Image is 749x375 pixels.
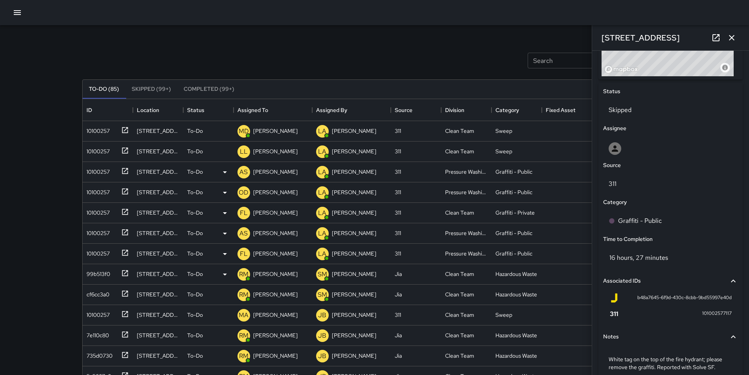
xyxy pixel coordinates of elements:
div: 10100257 [83,185,110,196]
div: Fixed Asset [542,99,592,121]
div: Clean Team [445,209,474,217]
div: Jia [395,290,402,298]
div: Clean Team [445,331,474,339]
div: Assigned By [312,99,391,121]
div: 311 [395,209,401,217]
div: Location [133,99,183,121]
p: RM [239,331,248,340]
p: LA [318,127,326,136]
p: To-Do [187,250,203,257]
div: 10100257 [83,226,110,237]
div: Clean Team [445,290,474,298]
p: LA [318,229,326,238]
div: Hazardous Waste [495,290,537,298]
div: 34 Page Street [137,127,179,135]
div: 311 [395,311,401,319]
p: [PERSON_NAME] [253,311,298,319]
p: To-Do [187,270,203,278]
div: Graffiti - Public [495,229,532,237]
div: 540 Van Ness Avenue [137,311,179,319]
p: FL [240,249,248,259]
p: MD [239,127,249,136]
div: Clean Team [445,311,474,319]
div: Hazardous Waste [495,352,537,360]
p: LA [318,147,326,156]
div: 50 9th Street [137,352,179,360]
div: Sweep [495,311,512,319]
button: Completed (99+) [177,80,241,99]
div: Clean Team [445,147,474,155]
div: Graffiti - Public [495,168,532,176]
p: LA [318,167,326,177]
div: 7e110c80 [83,328,109,339]
p: To-Do [187,229,203,237]
p: LL [240,147,248,156]
p: [PERSON_NAME] [253,331,298,339]
p: To-Do [187,209,203,217]
div: 311 [395,229,401,237]
div: Source [395,99,412,121]
p: [PERSON_NAME] [253,290,298,298]
div: Jia [395,352,402,360]
p: FL [240,208,248,218]
div: Graffiti - Public [495,250,532,257]
div: 50 Oak Street [137,229,179,237]
p: [PERSON_NAME] [332,168,376,176]
div: 10100257 [83,124,110,135]
p: RM [239,290,248,300]
p: [PERSON_NAME] [253,229,298,237]
div: 10100257 [83,246,110,257]
p: To-Do [187,168,203,176]
div: Graffiti - Public [495,188,532,196]
p: [PERSON_NAME] [332,290,376,298]
p: [PERSON_NAME] [253,147,298,155]
p: [PERSON_NAME] [253,352,298,360]
p: AS [239,229,248,238]
p: [PERSON_NAME] [332,331,376,339]
div: Assigned To [234,99,312,121]
div: Pressure Washing [445,188,488,196]
div: 311 [395,250,401,257]
div: Graffiti - Private [495,209,535,217]
div: Fixed Asset [546,99,576,121]
p: LA [318,249,326,259]
p: To-Do [187,147,203,155]
p: [PERSON_NAME] [253,250,298,257]
div: Status [187,99,204,121]
p: RM [239,351,248,361]
div: 400 Mcallister Street [137,147,179,155]
div: Pressure Washing [445,250,488,257]
div: 32 9th Street [137,331,179,339]
div: 1135 Van Ness Avenue [137,250,179,257]
p: OD [239,188,248,197]
div: Pressure Washing [445,168,488,176]
div: 735d0730 [83,349,112,360]
div: 311 [395,147,401,155]
p: LA [318,188,326,197]
div: Category [495,99,519,121]
div: 210 Fell Street [137,188,179,196]
div: Clean Team [445,270,474,278]
div: Clean Team [445,127,474,135]
div: Hazardous Waste [495,270,537,278]
div: Sweep [495,147,512,155]
button: To-Do (85) [83,80,125,99]
p: [PERSON_NAME] [332,229,376,237]
div: 311 [395,168,401,176]
p: To-Do [187,290,203,298]
div: 210 Fell Street [137,168,179,176]
div: Jia [395,270,402,278]
div: ID [83,99,133,121]
div: cf6cc3a0 [83,287,109,298]
p: To-Do [187,127,203,135]
p: SM [318,290,327,300]
div: ID [86,99,92,121]
button: Skipped (99+) [125,80,177,99]
div: Assigned By [316,99,347,121]
p: [PERSON_NAME] [253,188,298,196]
p: To-Do [187,188,203,196]
div: Pressure Washing [445,229,488,237]
div: Jia [395,331,402,339]
p: [PERSON_NAME] [332,352,376,360]
p: JB [318,311,326,320]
